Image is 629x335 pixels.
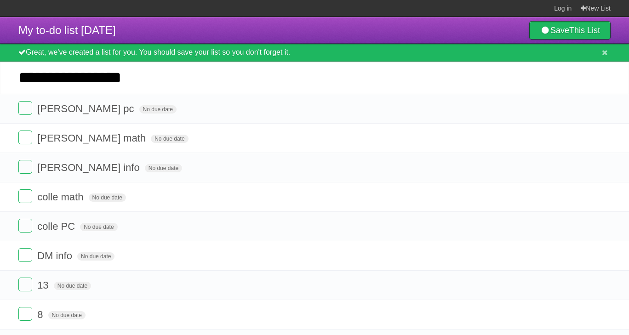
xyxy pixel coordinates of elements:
label: Done [18,101,32,115]
a: SaveThis List [529,21,611,40]
label: Done [18,189,32,203]
b: This List [569,26,600,35]
span: No due date [77,252,114,261]
span: 8 [37,309,45,320]
span: No due date [151,135,188,143]
span: 13 [37,279,51,291]
label: Done [18,160,32,174]
label: Done [18,131,32,144]
label: Done [18,307,32,321]
label: Done [18,248,32,262]
span: No due date [89,193,126,202]
span: My to-do list [DATE] [18,24,116,36]
span: colle math [37,191,86,203]
span: No due date [139,105,177,114]
span: [PERSON_NAME] pc [37,103,136,114]
label: Done [18,219,32,233]
span: DM info [37,250,74,261]
span: No due date [54,282,91,290]
span: No due date [48,311,86,319]
span: [PERSON_NAME] info [37,162,142,173]
span: No due date [145,164,182,172]
span: colle PC [37,221,77,232]
span: No due date [80,223,117,231]
label: Done [18,278,32,291]
span: [PERSON_NAME] math [37,132,148,144]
